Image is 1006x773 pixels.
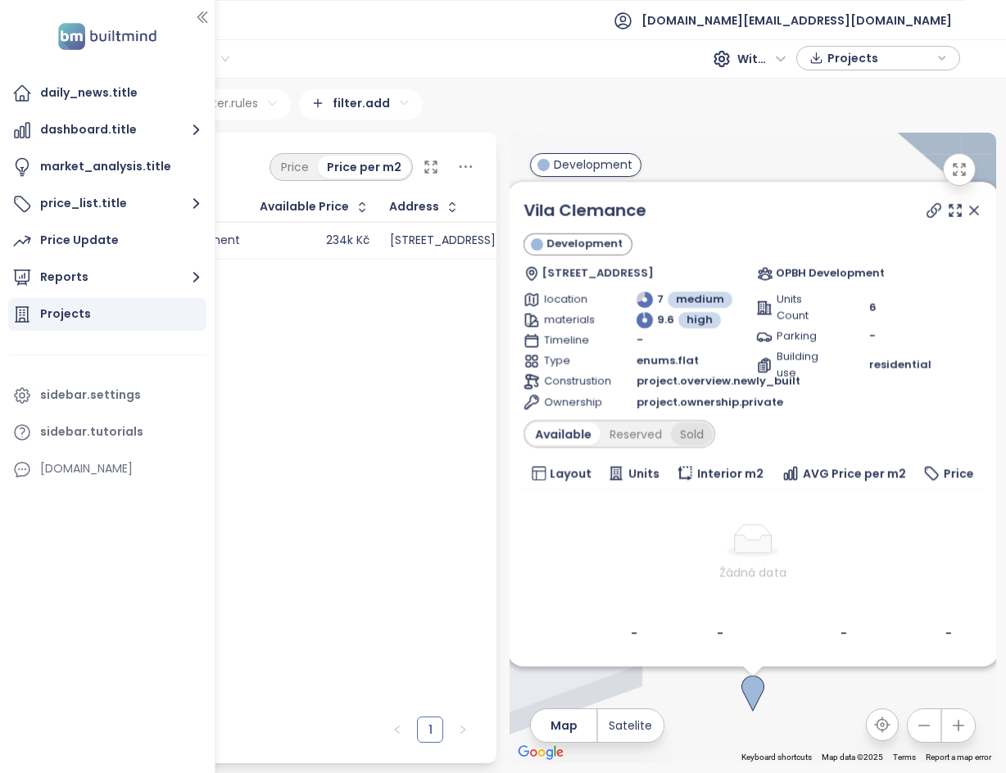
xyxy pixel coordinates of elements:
button: Satelite [598,709,664,742]
a: Vila Clemance [523,199,646,222]
div: sidebar.settings [40,385,141,405]
a: 1 [418,717,442,742]
span: project.ownership.private [637,394,783,410]
button: Keyboard shortcuts [741,752,812,763]
a: Terms (opens in new tab) [893,753,916,762]
img: Google [514,742,568,763]
button: right [450,716,476,743]
div: filter.add [299,89,423,120]
span: high [687,312,713,328]
div: [DOMAIN_NAME] [40,459,133,479]
span: Type [544,353,600,369]
a: Report a map error [926,753,991,762]
button: price_list.title [8,188,206,220]
div: sidebar.tutorials [40,422,143,442]
li: Předchozí strana [384,716,410,743]
span: Building use [777,349,833,382]
div: Address [389,201,439,212]
span: Construstion [544,373,600,390]
a: market_analysis.title [8,151,206,183]
span: - [869,328,876,344]
span: With VAT [737,47,786,71]
li: Následující strana [450,716,476,743]
button: dashboard.title [8,114,206,147]
div: Price per m2 [318,156,410,179]
div: Available Price [260,201,349,212]
span: medium [676,292,724,308]
span: 7 [657,292,664,308]
span: Development [546,236,623,252]
div: daily_news.title [40,83,138,103]
span: Timeline [544,332,600,349]
a: Price Update [8,224,206,257]
div: 234k Kč [326,233,369,248]
span: AVG Price per m2 [802,464,905,482]
span: 0 filter.rules [192,94,258,112]
span: [DOMAIN_NAME][EMAIL_ADDRESS][DOMAIN_NAME] [641,1,952,40]
div: Sold [671,423,713,445]
b: - [945,625,952,641]
span: Parking [777,328,833,345]
button: Map [531,709,596,742]
div: [DOMAIN_NAME] [8,453,206,486]
b: - [841,625,847,641]
div: Available [526,423,600,445]
span: Map [551,716,578,735]
a: sidebar.tutorials [8,416,206,449]
span: Map data ©2025 [822,753,883,762]
span: 9.6 [657,312,674,328]
span: Interior m2 [697,464,764,482]
span: Projects [827,46,933,70]
span: Satelite [609,716,652,735]
div: Projects [40,304,91,324]
span: Units [628,464,659,482]
span: Development [554,156,632,174]
div: [STREET_ADDRESS] [390,233,496,248]
span: 6 [869,300,877,316]
div: button [805,46,951,70]
span: enums.flat [637,353,699,369]
img: logo [53,20,161,53]
span: location [544,292,600,308]
span: Units Count [777,292,833,324]
span: Layout [550,464,591,482]
b: - [717,625,723,641]
span: materials [544,312,600,328]
a: sidebar.settings [8,379,206,412]
li: 1 [417,716,443,743]
span: right [458,725,468,735]
span: project.overview.newly_built [637,373,800,390]
span: OPBH Development [775,265,884,282]
span: - [637,332,643,349]
div: Reserved [600,423,671,445]
button: left [384,716,410,743]
a: daily_news.title [8,77,206,110]
span: residential [869,357,931,373]
span: [STREET_ADDRESS] [542,265,654,282]
div: market_analysis.title [40,156,171,177]
button: Reports [8,261,206,294]
div: Žádná data [530,563,976,581]
span: Ownership [544,394,600,410]
a: Projects [8,298,206,331]
div: Price [272,156,318,179]
b: - [631,625,637,641]
span: left [392,725,402,735]
div: Price Update [40,230,119,251]
a: Open this area in Google Maps (opens a new window) [514,742,568,763]
span: Price [944,464,974,482]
